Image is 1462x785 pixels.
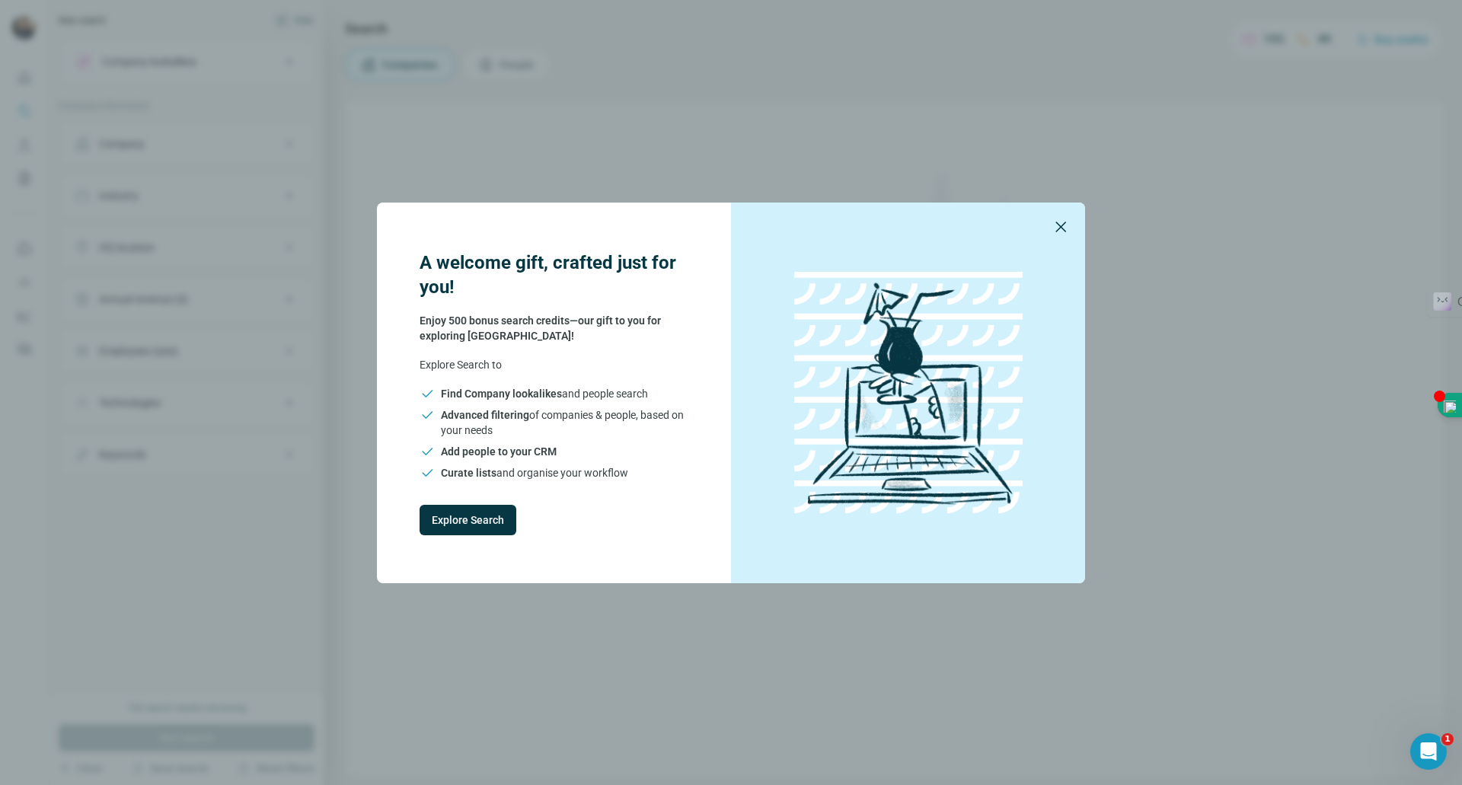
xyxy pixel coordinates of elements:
[441,388,562,400] span: Find Company lookalikes
[420,357,694,372] p: Explore Search to
[441,407,694,438] span: of companies & people, based on your needs
[420,250,694,299] h3: A welcome gift, crafted just for you!
[432,512,504,528] span: Explore Search
[420,313,694,343] p: Enjoy 500 bonus search credits—our gift to you for exploring [GEOGRAPHIC_DATA]!
[441,467,496,479] span: Curate lists
[441,465,628,480] span: and organise your workflow
[1410,733,1447,770] iframe: Intercom live chat
[441,386,648,401] span: and people search
[441,445,557,458] span: Add people to your CRM
[420,505,516,535] button: Explore Search
[771,256,1045,530] img: laptop
[441,409,529,421] span: Advanced filtering
[1441,733,1454,745] span: 1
